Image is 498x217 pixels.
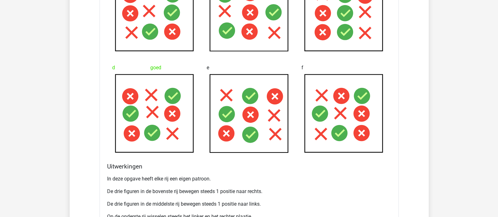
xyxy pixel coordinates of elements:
[107,175,391,183] p: In deze opgave heeft elke rij een eigen patroon.
[107,163,391,170] h4: Uitwerkingen
[112,61,115,74] span: d
[112,61,197,74] div: goed
[207,61,209,74] span: e
[301,61,303,74] span: f
[107,188,391,195] p: De drie figuren in de bovenste rij bewegen steeds 1 positie naar rechts.
[107,200,391,208] p: De drie figuren in de middelste rij bewegen steeds 1 positie naar links.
